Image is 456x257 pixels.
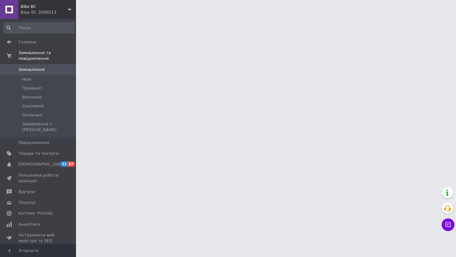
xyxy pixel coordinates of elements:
[18,161,65,167] span: [DEMOGRAPHIC_DATA]
[22,112,42,118] span: Оплачені
[18,172,59,184] span: Показники роботи компанії
[18,50,76,61] span: Замовлення та повідомлення
[21,4,68,9] span: Bike BC
[22,121,74,133] span: Замовлення з [PERSON_NAME]
[21,9,76,15] div: Ваш ID: 3500513
[18,210,53,216] span: Каталог ProSale
[18,39,36,45] span: Головна
[67,161,75,167] span: 37
[18,232,59,244] span: Інструменти веб-майстра та SEO
[22,94,42,100] span: Виконані
[18,200,35,205] span: Покупці
[18,222,40,227] span: Аналітика
[18,151,59,156] span: Товари та послуги
[22,85,42,91] span: Прийняті
[442,218,454,231] button: Чат з покупцем
[3,22,75,34] input: Пошук
[22,77,31,82] span: Нові
[60,161,67,167] span: 31
[18,67,45,72] span: Замовлення
[18,189,35,195] span: Відгуки
[22,103,44,109] span: Скасовані
[18,140,49,146] span: Повідомлення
